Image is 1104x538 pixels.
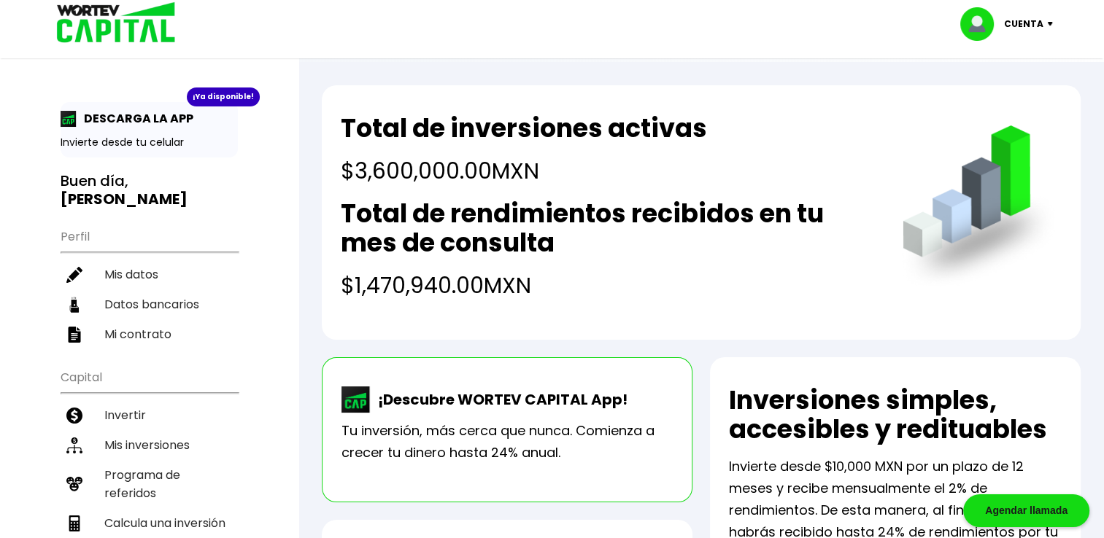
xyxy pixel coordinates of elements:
[341,386,371,413] img: wortev-capital-app-icon
[371,389,628,410] p: ¡Descubre WORTEV CAPITAL App!
[66,297,82,313] img: datos-icon.10cf9172.svg
[77,109,193,128] p: DESCARGA LA APP
[61,430,238,460] a: Mis inversiones
[896,125,1062,291] img: grafica.516fef24.png
[66,476,82,492] img: recomiendanos-icon.9b8e9327.svg
[341,155,707,187] h4: $3,600,000.00 MXN
[1043,22,1063,26] img: icon-down
[187,87,260,106] div: ¡Ya disponible!
[61,172,238,208] h3: Buen día,
[61,400,238,430] a: Invertir
[341,199,873,257] h2: Total de rendimientos recibidos en tu mes de consulta
[61,260,238,289] a: Mis datos
[61,189,188,209] b: [PERSON_NAME]
[61,111,77,127] img: app-icon
[61,289,238,319] a: Datos bancarios
[66,327,82,343] img: contrato-icon.f2db500c.svg
[341,269,873,302] h4: $1,470,940.00 MXN
[61,220,238,349] ul: Perfil
[66,267,82,283] img: editar-icon.952d3147.svg
[341,114,707,143] h2: Total de inversiones activas
[729,386,1062,444] h2: Inversiones simples, accesibles y redituables
[61,135,238,150] p: Invierte desde tu celular
[341,420,673,464] p: Tu inversión, más cerca que nunca. Comienza a crecer tu dinero hasta 24% anual.
[61,508,238,538] a: Calcula una inversión
[960,7,1004,41] img: profile-image
[61,460,238,508] a: Programa de referidos
[66,515,82,531] img: calculadora-icon.17d418c4.svg
[61,319,238,349] a: Mi contrato
[66,408,82,424] img: invertir-icon.b3b967d7.svg
[963,494,1089,527] div: Agendar llamada
[66,437,82,453] img: inversiones-icon.6695dc30.svg
[1004,13,1043,35] p: Cuenta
